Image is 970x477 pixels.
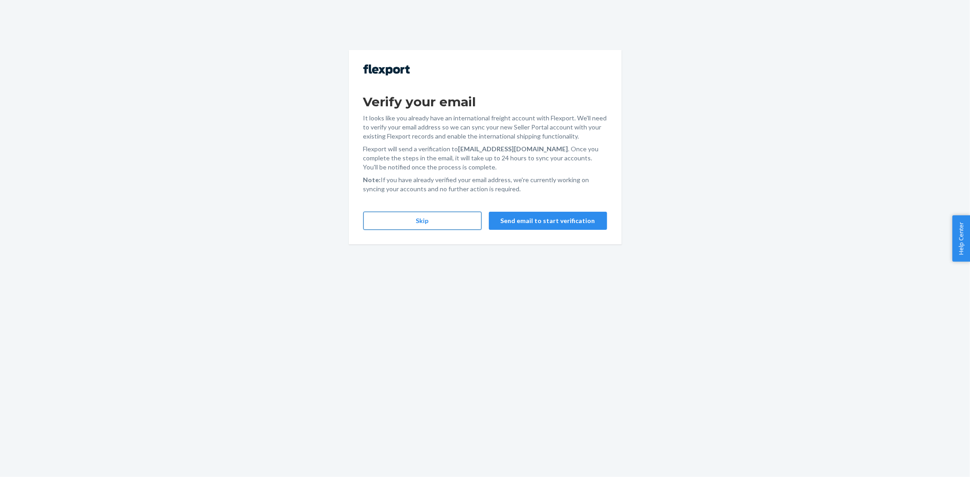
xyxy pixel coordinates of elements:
[363,175,607,194] p: If you have already verified your email address, we're currently working on syncing your accounts...
[363,94,607,110] h1: Verify your email
[363,176,381,184] strong: Note:
[489,212,607,230] button: Send email to start verification
[363,65,410,75] img: Flexport logo
[363,144,607,172] p: Flexport will send a verification to . Once you complete the steps in the email, it will take up ...
[363,212,482,230] button: Skip
[458,145,568,153] strong: [EMAIL_ADDRESS][DOMAIN_NAME]
[952,215,970,262] button: Help Center
[363,114,607,141] p: It looks like you already have an international freight account with Flexport. We'll need to veri...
